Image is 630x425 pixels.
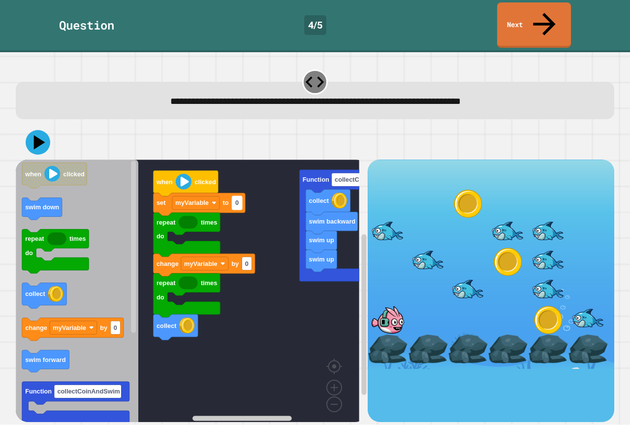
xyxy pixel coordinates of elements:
[100,325,108,332] text: by
[303,176,329,184] text: Function
[25,356,66,363] text: swim forward
[25,170,41,178] text: when
[157,260,179,267] text: change
[114,325,117,332] text: 0
[69,235,86,243] text: times
[25,291,45,298] text: collect
[309,256,334,263] text: swim up
[201,219,217,226] text: times
[304,15,326,35] div: 4 / 5
[25,235,44,243] text: repeat
[222,199,228,207] text: to
[157,294,164,301] text: do
[184,260,218,267] text: myVariable
[175,199,209,207] text: myVariable
[25,325,47,332] text: change
[25,250,33,257] text: do
[53,325,86,332] text: myVariable
[309,197,329,205] text: collect
[57,388,120,395] text: collectCoinAndSwim
[157,219,176,226] text: repeat
[335,176,397,184] text: collectCoinAndSwim
[201,279,217,287] text: times
[25,204,59,211] text: swim down
[309,218,356,226] text: swim backward
[25,388,52,395] text: Function
[245,260,249,267] text: 0
[63,170,85,178] text: clicked
[157,199,166,207] text: set
[309,237,334,244] text: swim up
[231,260,239,267] text: by
[497,2,571,48] a: Next
[157,322,177,329] text: collect
[59,16,114,34] div: Question
[194,178,216,186] text: clicked
[156,178,173,186] text: when
[157,279,176,287] text: repeat
[157,233,164,240] text: do
[235,199,239,207] text: 0
[16,160,368,422] div: Blockly Workspace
